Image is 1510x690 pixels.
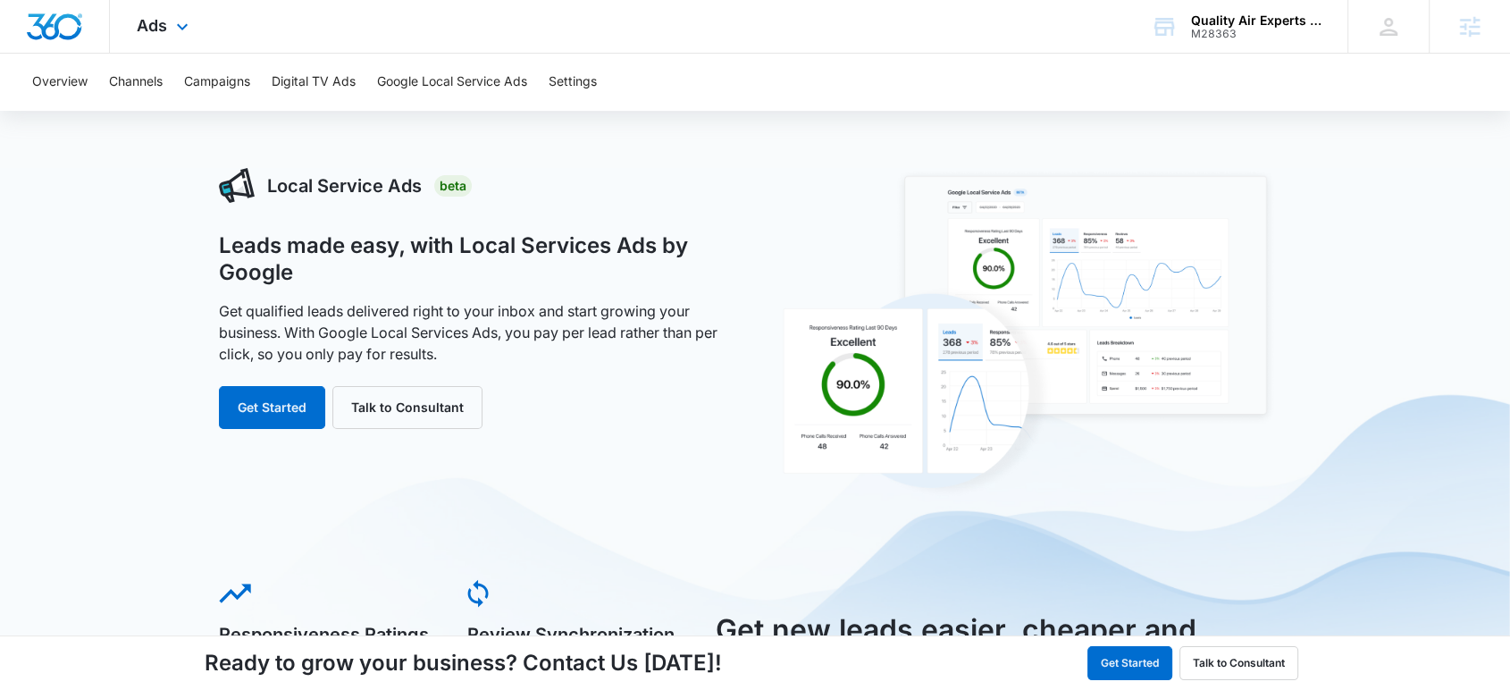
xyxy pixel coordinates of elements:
[137,16,167,35] span: Ads
[377,54,527,111] button: Google Local Service Ads
[1191,28,1321,40] div: account id
[332,386,482,429] button: Talk to Consultant
[272,54,356,111] button: Digital TV Ads
[549,54,597,111] button: Settings
[1087,646,1172,680] button: Get Started
[205,647,722,679] h4: Ready to grow your business? Contact Us [DATE]!
[1191,13,1321,28] div: account name
[109,54,163,111] button: Channels
[219,386,325,429] button: Get Started
[219,232,735,286] h1: Leads made easy, with Local Services Ads by Google
[1179,646,1298,680] button: Talk to Consultant
[219,626,442,644] h5: Responsiveness Ratings
[467,626,691,644] h5: Review Synchronization
[267,172,422,199] h3: Local Service Ads
[219,300,735,365] p: Get qualified leads delivered right to your inbox and start growing your business. With Google Lo...
[32,54,88,111] button: Overview
[434,175,472,197] div: Beta
[184,54,250,111] button: Campaigns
